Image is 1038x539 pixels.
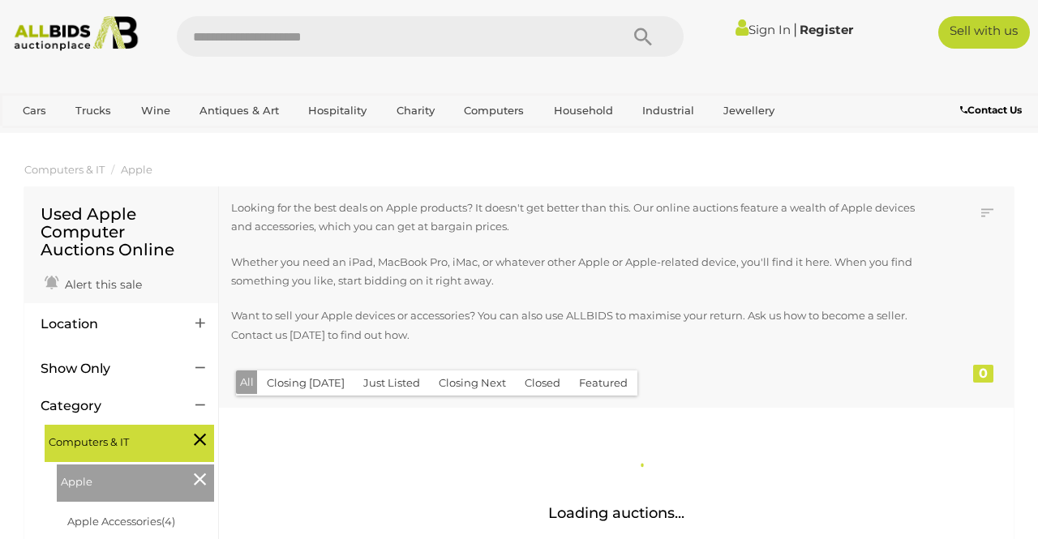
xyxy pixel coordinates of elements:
a: Jewellery [713,97,785,124]
button: Search [603,16,684,57]
a: Household [543,97,624,124]
a: Sell with us [938,16,1030,49]
img: Allbids.com.au [7,16,144,51]
button: Just Listed [354,370,430,396]
div: 0 [973,365,993,383]
a: Register [800,22,853,37]
a: Trucks [65,97,122,124]
p: Whether you need an iPad, MacBook Pro, iMac, or whatever other Apple or Apple-related device, you... [231,253,925,291]
button: Featured [569,370,637,396]
a: Contact Us [960,101,1026,119]
a: Apple Accessories(4) [67,515,175,528]
h4: Category [41,399,171,413]
span: Apple [61,468,182,491]
a: [GEOGRAPHIC_DATA] [137,124,277,151]
button: Closing [DATE] [257,370,354,396]
a: Industrial [632,97,705,124]
a: Sign In [736,22,791,37]
b: Contact Us [960,104,1022,116]
a: Apple [121,163,152,176]
a: Cars [12,97,57,124]
span: Loading auctions... [548,504,684,522]
span: (4) [161,515,175,528]
span: Computers & IT [49,429,170,451]
span: | [793,20,797,38]
span: Alert this sale [61,277,142,292]
p: Looking for the best deals on Apple products? It doesn't get better than this. Our online auction... [231,199,925,237]
a: Computers & IT [24,163,105,176]
a: Computers [453,97,534,124]
p: Want to sell your Apple devices or accessories? You can also use ALLBIDS to maximise your return.... [231,306,925,344]
h4: Location [41,317,171,332]
button: All [236,370,258,394]
a: Office [12,124,65,151]
a: Alert this sale [41,271,146,295]
h4: Show Only [41,361,171,376]
a: Charity [386,97,445,124]
a: Sports [73,124,128,151]
button: Closing Next [429,370,516,396]
button: Closed [515,370,570,396]
a: Wine [131,97,181,124]
h1: Used Apple Computer Auctions Online [41,205,202,259]
a: Hospitality [298,97,377,124]
a: Antiques & Art [189,97,290,124]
